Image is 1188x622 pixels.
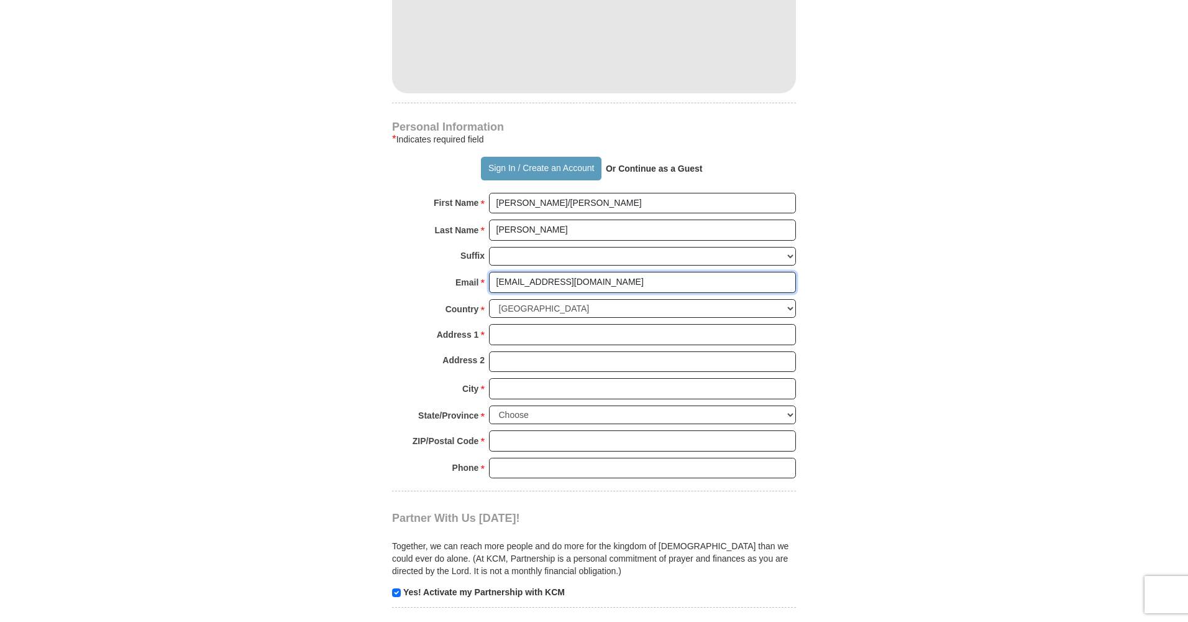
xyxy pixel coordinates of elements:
[460,247,485,264] strong: Suffix
[442,351,485,369] strong: Address 2
[392,132,796,147] div: Indicates required field
[481,157,601,180] button: Sign In / Create an Account
[418,407,478,424] strong: State/Province
[392,512,520,524] span: Partner With Us [DATE]!
[435,221,479,239] strong: Last Name
[392,540,796,577] p: Together, we can reach more people and do more for the kingdom of [DEMOGRAPHIC_DATA] than we coul...
[403,587,565,597] strong: Yes! Activate my Partnership with KCM
[455,274,478,291] strong: Email
[606,164,703,174] strong: Or Continue as a Guest
[445,300,479,318] strong: Country
[437,326,479,343] strong: Address 1
[392,122,796,132] h4: Personal Information
[462,380,478,397] strong: City
[452,459,479,476] strong: Phone
[413,432,479,450] strong: ZIP/Postal Code
[434,194,478,211] strong: First Name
